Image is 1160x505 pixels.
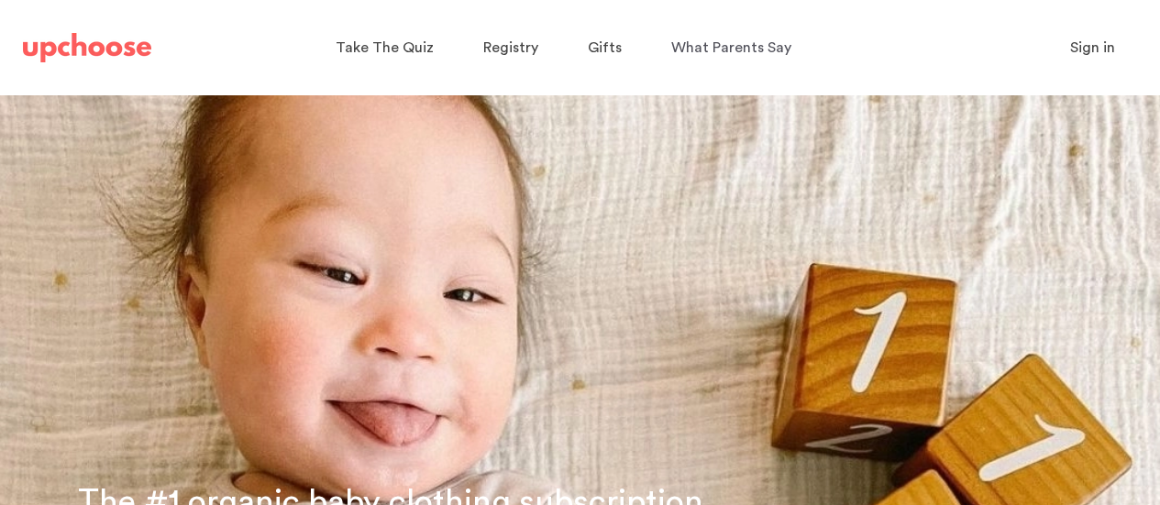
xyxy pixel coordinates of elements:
span: Take The Quiz [336,40,434,55]
img: UpChoose [23,33,151,62]
button: Sign in [1047,29,1138,66]
a: What Parents Say [671,30,797,66]
a: UpChoose [23,29,151,67]
a: Take The Quiz [336,30,439,66]
span: Sign in [1070,40,1115,55]
a: Gifts [588,30,627,66]
span: Registry [483,40,538,55]
span: What Parents Say [671,40,791,55]
span: Gifts [588,40,622,55]
a: Registry [483,30,544,66]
